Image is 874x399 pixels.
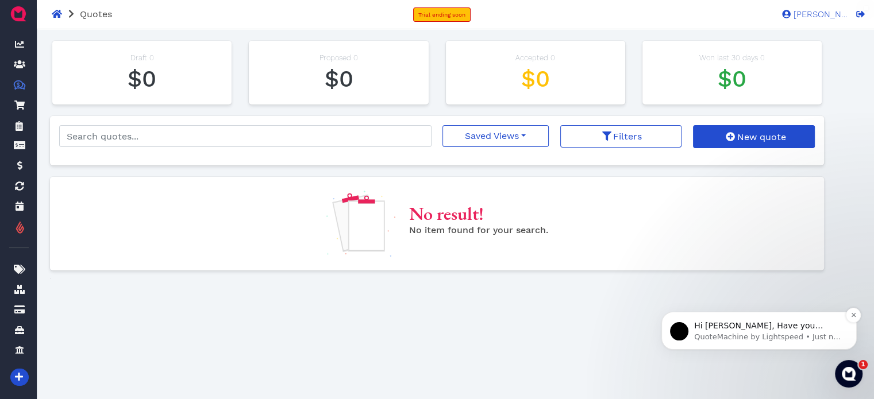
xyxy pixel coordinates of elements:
[26,83,44,101] div: QuoteMachine by Lightspeed
[611,131,642,142] span: Filters
[202,68,217,83] button: Dismiss notification
[718,65,746,92] span: $0
[735,131,786,142] span: New quote
[80,9,112,20] span: Quotes
[324,65,353,92] span: $0
[521,65,550,92] span: $0
[149,53,154,62] span: 0
[128,65,156,92] span: $0
[50,82,197,250] span: Hi [PERSON_NAME], Have you heard? ACH payments are now included in your QuoteMachine Subscription...
[693,125,814,148] a: New quote
[17,72,213,110] div: message notification from QuoteMachine by Lightspeed, Just now. Hi Charles, Have you heard? ACH p...
[644,239,874,368] iframe: Intercom notifications message
[353,53,358,62] span: 0
[59,125,431,147] input: Search quotes...
[319,53,351,62] span: Proposed
[550,53,555,62] span: 0
[17,82,20,87] tspan: $
[409,224,548,235] span: No item found for your search.
[760,53,765,62] span: 0
[50,92,198,103] p: Message from QuoteMachine by Lightspeed, sent Just now
[413,7,471,22] a: Trial ending soon
[326,191,395,256] img: no_data.svg
[791,10,848,19] span: [PERSON_NAME]
[776,9,848,19] a: [PERSON_NAME]
[9,5,28,23] img: QuoteM_icon_flat.png
[515,53,548,62] span: Accepted
[699,53,758,62] span: Won last 30 days
[835,360,863,388] iframe: Intercom live chat
[130,53,147,62] span: Draft
[858,360,868,369] span: 1
[418,11,465,18] span: Trial ending soon
[442,125,549,147] button: Saved Views
[560,125,682,148] button: Filters
[15,220,25,235] img: lightspeed_flame_logo.png
[409,202,484,226] span: No result!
